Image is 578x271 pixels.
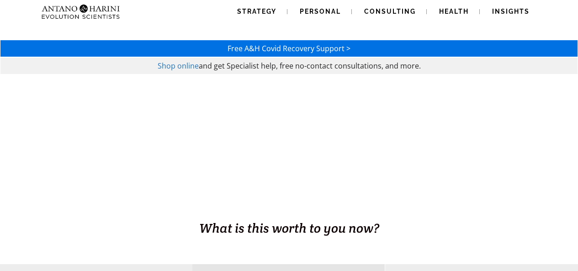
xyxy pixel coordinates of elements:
[228,43,350,53] a: Free A&H Covid Recovery Support >
[158,61,199,71] a: Shop online
[439,8,469,15] span: Health
[237,8,276,15] span: Strategy
[300,8,341,15] span: Personal
[1,200,577,219] h1: BUSINESS. HEALTH. Family. Legacy
[199,220,379,236] span: What is this worth to you now?
[492,8,530,15] span: Insights
[199,61,421,71] span: and get Specialist help, free no-contact consultations, and more.
[364,8,416,15] span: Consulting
